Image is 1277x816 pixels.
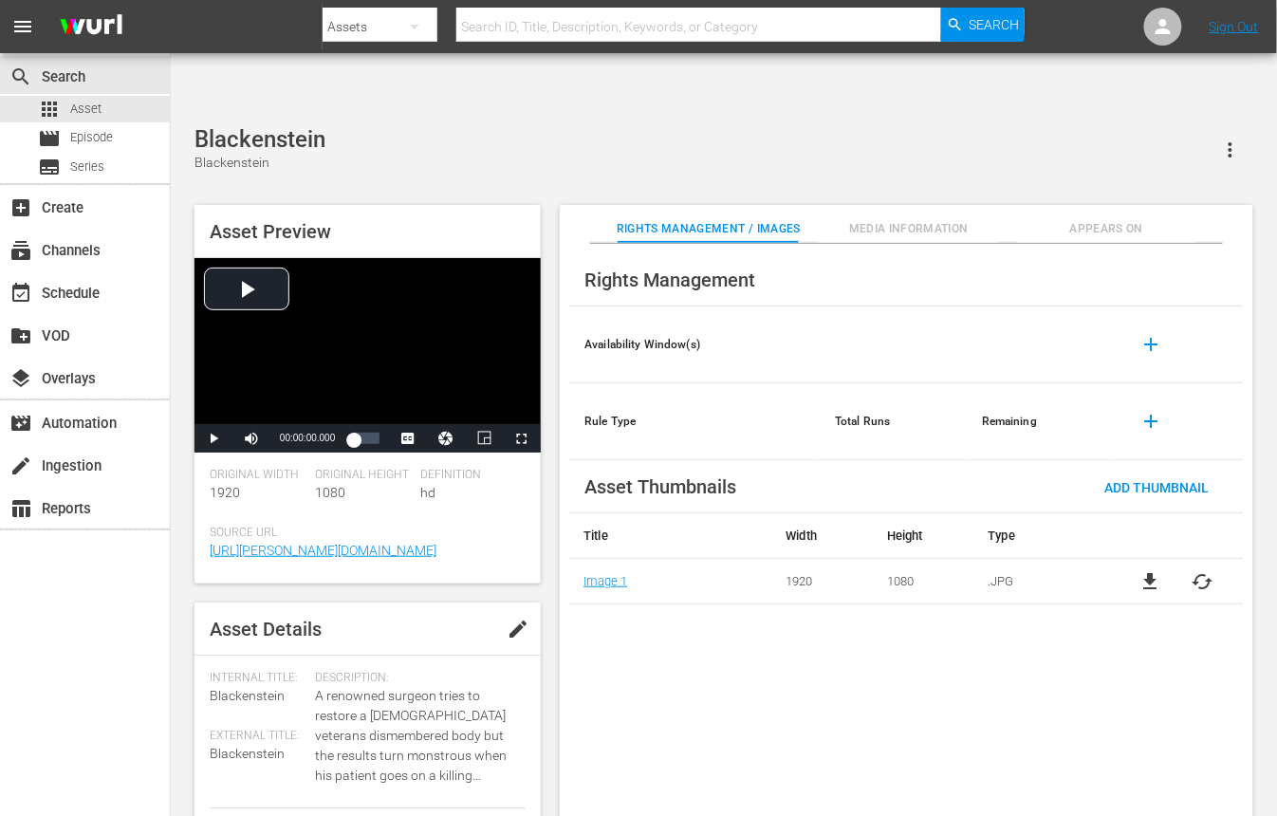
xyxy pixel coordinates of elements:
button: add [1129,322,1175,367]
span: Episode [38,127,61,150]
span: Search [970,8,1020,42]
th: Availability Window(s) [569,306,820,383]
span: Asset Preview [210,220,331,243]
span: Automation [9,412,32,435]
th: Type [974,513,1109,559]
th: Rule Type [569,383,820,460]
th: Remaining [967,383,1114,460]
span: hd [420,485,435,500]
a: Image 1 [583,574,627,588]
span: Blackenstein [210,746,285,761]
span: Add Thumbnail [1090,480,1225,495]
button: Jump To Time [427,424,465,453]
a: [URL][PERSON_NAME][DOMAIN_NAME] [210,543,436,558]
span: Asset Details [210,618,322,640]
button: Fullscreen [503,424,541,453]
button: Add Thumbnail [1090,470,1225,504]
span: Rights Management [584,269,755,291]
span: add [1140,333,1163,356]
span: Appears On [1017,219,1196,239]
span: Original Height [315,468,411,483]
span: add [1140,410,1163,433]
span: Episode [70,128,113,147]
span: Description: [315,671,516,686]
th: Width [772,513,874,559]
button: add [1129,399,1175,444]
span: Search [9,65,32,88]
span: Channels [9,239,32,262]
a: file_download [1138,570,1161,593]
span: 1920 [210,485,240,500]
span: Source Url [210,526,516,541]
span: External Title: [210,729,305,744]
button: Play [194,424,232,453]
th: Title [569,513,771,559]
button: cached [1192,570,1214,593]
span: Ingestion [9,454,32,477]
span: 00:00:00.000 [280,433,335,443]
button: Search [941,8,1025,42]
td: .JPG [974,559,1109,604]
span: Series [38,156,61,178]
div: Video Player [194,258,541,453]
div: Progress Bar [354,433,379,444]
span: Media Information [819,219,998,239]
span: Reports [9,497,32,520]
span: Schedule [9,282,32,305]
button: Mute [232,424,270,453]
button: Captions [389,424,427,453]
span: Original Width [210,468,305,483]
span: Blackenstein [210,688,285,703]
th: Height [873,513,974,559]
span: A renowned surgeon tries to restore a [DEMOGRAPHIC_DATA] veterans dismembered body but the result... [315,686,516,786]
button: Picture-in-Picture [465,424,503,453]
span: Series [70,158,104,176]
img: ans4CAIJ8jUAAAAAAAAAAAAAAAAAAAAAAAAgQb4GAAAAAAAAAAAAAAAAAAAAAAAAJMjXAAAAAAAAAAAAAAAAAAAAAAAAgAT5G... [46,5,137,49]
td: 1080 [873,559,974,604]
span: VOD [9,325,32,347]
span: edit [507,618,529,640]
span: Rights Management / Images [617,219,801,239]
span: Internal Title: [210,671,305,686]
span: Overlays [9,367,32,390]
span: 1080 [315,485,345,500]
div: Blackenstein [194,126,325,153]
span: Create [9,196,32,219]
a: Sign Out [1210,19,1259,34]
span: menu [11,15,34,38]
button: edit [495,606,541,652]
td: 1920 [772,559,874,604]
span: Definition [420,468,516,483]
th: Total Runs [820,383,967,460]
span: Asset [70,100,102,119]
span: Asset [38,98,61,121]
div: Blackenstein [194,153,325,173]
span: Asset Thumbnails [584,475,736,498]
